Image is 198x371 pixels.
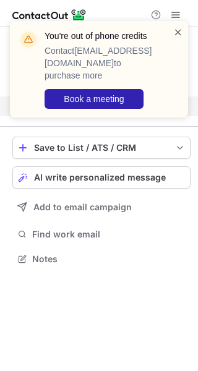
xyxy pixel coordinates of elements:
strong: [EMAIL_ADDRESS][DOMAIN_NAME] [45,46,152,68]
button: Book a meeting [45,89,144,109]
span: Book a meeting [64,94,124,104]
span: Find work email [32,229,186,240]
span: AI write personalized message [34,173,166,182]
button: Find work email [12,226,191,243]
button: Add to email campaign [12,196,191,218]
header: You're out of phone credits [45,30,158,42]
p: Contact to purchase more [45,45,158,82]
span: Add to email campaign [33,202,132,212]
img: ContactOut v5.3.10 [12,7,87,22]
button: AI write personalized message [12,166,191,189]
button: save-profile-one-click [12,137,191,159]
span: Notes [32,254,186,265]
button: Notes [12,250,191,268]
img: warning [19,30,38,49]
div: Save to List / ATS / CRM [34,143,169,153]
